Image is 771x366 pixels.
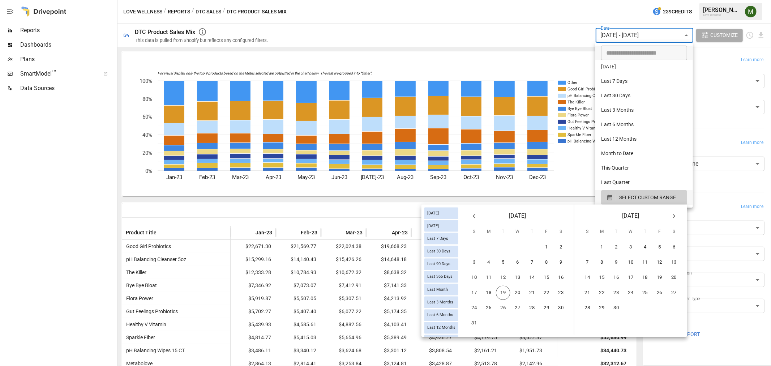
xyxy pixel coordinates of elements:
button: 14 [580,271,595,285]
button: 23 [609,286,624,300]
li: Last 3 Months [595,103,693,118]
span: [DATE] [424,211,442,216]
button: 12 [652,255,667,270]
span: Last 7 Days [424,236,451,241]
li: Last 12 Months [595,132,693,147]
button: 16 [554,271,568,285]
button: 1 [595,240,609,255]
button: 16 [609,271,624,285]
button: 15 [595,271,609,285]
div: [DATE] [424,220,458,232]
button: 1 [539,240,554,255]
button: 12 [496,271,510,285]
span: SELECT CUSTOM RANGE [619,193,676,202]
button: 4 [638,240,652,255]
span: Thursday [526,225,539,239]
span: Friday [540,225,553,239]
div: Last 365 Days [424,271,458,282]
button: 3 [467,255,481,270]
button: 17 [624,271,638,285]
button: 24 [624,286,638,300]
button: 14 [525,271,539,285]
button: 11 [481,271,496,285]
span: Saturday [554,225,567,239]
button: 5 [652,240,667,255]
button: 26 [496,301,510,315]
li: Month to Date [595,147,693,161]
button: 29 [595,301,609,315]
div: Last 7 Days [424,233,458,244]
span: Last 3 Months [424,300,456,305]
button: 9 [609,255,624,270]
span: Friday [653,225,666,239]
span: Thursday [639,225,652,239]
button: 20 [667,271,681,285]
button: 7 [525,255,539,270]
span: Last 6 Months [424,313,456,318]
button: 20 [510,286,525,300]
span: Last 365 Days [424,274,455,279]
button: 8 [539,255,554,270]
span: Last Month [424,287,451,292]
button: 31 [467,316,481,331]
li: Last Quarter [595,176,693,190]
button: 30 [554,301,568,315]
button: 18 [638,271,652,285]
span: [DATE] [424,224,442,228]
button: 17 [467,286,481,300]
div: Last Year [424,335,458,346]
button: 22 [595,286,609,300]
li: This Quarter [595,161,693,176]
div: Last 90 Days [424,258,458,270]
div: Last Month [424,284,458,295]
span: Tuesday [610,225,623,239]
button: 5 [496,255,510,270]
div: Last 12 Months [424,322,458,333]
button: Previous month [467,209,481,224]
div: [DATE] [424,208,458,219]
button: 13 [510,271,525,285]
button: 27 [667,286,681,300]
span: Saturday [668,225,681,239]
button: 2 [554,240,568,255]
button: 21 [580,286,595,300]
button: 29 [539,301,554,315]
li: [DATE] [595,60,693,75]
button: 28 [580,301,595,315]
button: 22 [539,286,554,300]
button: 3 [624,240,638,255]
button: 6 [667,240,681,255]
span: Monday [595,225,608,239]
button: 4 [481,255,496,270]
button: Next month [667,209,681,224]
span: Wednesday [511,225,524,239]
div: Last 3 Months [424,297,458,308]
button: 19 [496,286,510,300]
span: Wednesday [624,225,637,239]
button: 15 [539,271,554,285]
button: SELECT CUSTOM RANGE [601,190,687,205]
button: 30 [609,301,624,315]
span: Sunday [468,225,481,239]
span: [DATE] [622,211,639,221]
button: 27 [510,301,525,315]
button: 9 [554,255,568,270]
button: 11 [638,255,652,270]
span: Tuesday [497,225,510,239]
button: 26 [652,286,667,300]
button: 2 [609,240,624,255]
button: 21 [525,286,539,300]
button: 28 [525,301,539,315]
button: 25 [481,301,496,315]
button: 7 [580,255,595,270]
li: Last 30 Days [595,89,693,103]
li: Last 7 Days [595,75,693,89]
li: Last 6 Months [595,118,693,132]
div: Last 6 Months [424,309,458,321]
span: Last 30 Days [424,249,453,254]
button: 8 [595,255,609,270]
span: Monday [482,225,495,239]
button: 23 [554,286,568,300]
span: Last 12 Months [424,325,458,330]
div: Last 30 Days [424,246,458,257]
